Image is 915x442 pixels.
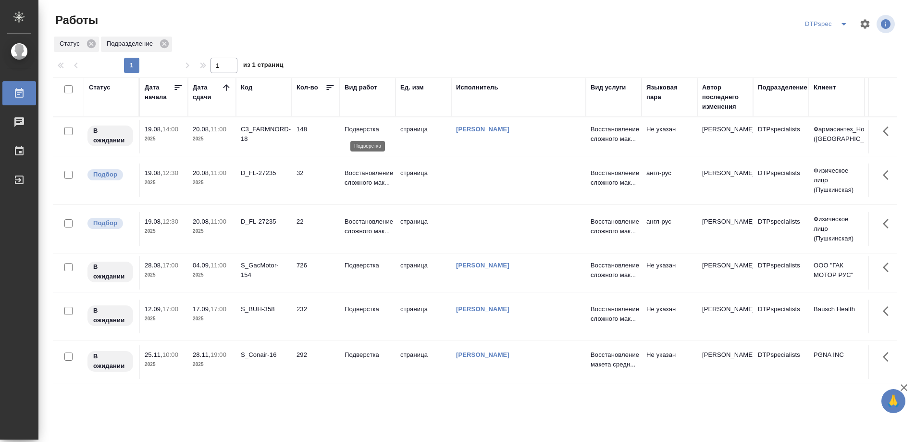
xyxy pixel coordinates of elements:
div: Вид услуги [591,83,626,92]
div: Исполнитель [456,83,498,92]
td: DTPspecialists [753,212,809,246]
div: Можно подбирать исполнителей [87,168,134,181]
p: 2025 [145,270,183,280]
p: Восстановление сложного мак... [345,168,391,188]
p: 2025 [145,360,183,369]
button: Здесь прячутся важные кнопки [877,345,900,368]
p: 2025 [145,314,183,324]
div: C3_FARMNORD-18 [241,125,287,144]
p: Восстановление сложного мак... [591,217,637,236]
span: 🙏 [885,391,902,411]
p: 17:00 [162,305,178,313]
div: Кол-во [297,83,318,92]
td: DTPspecialists [753,256,809,290]
div: Исполнитель назначен, приступать к работе пока рано [87,125,134,147]
td: Не указан [642,300,697,333]
a: [PERSON_NAME] [456,305,509,313]
td: 726 [292,256,340,290]
p: 2025 [193,227,231,236]
td: [PERSON_NAME] [697,120,753,153]
p: 11:00 [210,218,226,225]
div: S_Conair-16 [241,350,287,360]
div: Вид работ [345,83,377,92]
p: Восстановление сложного мак... [591,304,637,324]
div: Дата сдачи [193,83,222,102]
td: 32 [292,164,340,197]
p: 20.08, [193,169,210,177]
div: Можно подбирать исполнителей [87,217,134,230]
p: 2025 [193,134,231,144]
p: 12:30 [162,169,178,177]
p: 2025 [193,314,231,324]
p: Статус [60,39,83,49]
p: Подверстка [345,304,391,314]
p: 12.09, [145,305,162,313]
td: англ-рус [642,164,697,197]
div: Исполнитель назначен, приступать к работе пока рано [87,350,134,373]
td: страница [396,345,451,379]
div: Код [241,83,252,92]
span: Посмотреть информацию [877,15,897,33]
p: 20.08, [193,126,210,133]
p: 17:00 [162,262,178,269]
p: Восстановление сложного мак... [591,261,637,280]
p: Подбор [93,218,117,228]
p: 28.11, [193,351,210,358]
td: страница [396,256,451,290]
p: Восстановление сложного мак... [591,125,637,144]
p: 2025 [145,178,183,188]
td: Не указан [642,256,697,290]
td: Не указан [642,120,697,153]
td: [PERSON_NAME] [697,256,753,290]
p: Физическое лицо (Пушкинская) [814,166,860,195]
p: В ожидании [93,306,127,325]
p: 2025 [145,134,183,144]
p: ООО "ГАК МОТОР РУС" [814,261,860,280]
td: 148 [292,120,340,153]
div: split button [803,16,853,32]
p: 2025 [193,270,231,280]
p: В ожидании [93,352,127,371]
a: [PERSON_NAME] [456,262,509,269]
p: 17.09, [193,305,210,313]
p: Восстановление сложного мак... [591,168,637,188]
p: PGNA INC [814,350,860,360]
div: D_FL-27235 [241,217,287,227]
td: 292 [292,345,340,379]
button: Здесь прячутся важные кнопки [877,256,900,279]
p: Подверстка [345,125,391,134]
p: Подбор [93,170,117,179]
p: 17:00 [210,305,226,313]
p: Физическое лицо (Пушкинская) [814,215,860,243]
p: 10:00 [162,351,178,358]
button: Здесь прячутся важные кнопки [877,300,900,323]
p: 11:00 [210,262,226,269]
a: [PERSON_NAME] [456,351,509,358]
p: 12:30 [162,218,178,225]
td: страница [396,212,451,246]
p: Восстановление макета средн... [591,350,637,369]
td: страница [396,120,451,153]
div: Дата начала [145,83,173,102]
td: DTPspecialists [753,120,809,153]
div: S_BUH-358 [241,304,287,314]
p: 28.08, [145,262,162,269]
p: 11:00 [210,126,226,133]
button: Здесь прячутся важные кнопки [877,164,900,187]
button: Здесь прячутся важные кнопки [877,212,900,235]
div: Исполнитель назначен, приступать к работе пока рано [87,261,134,283]
p: 19.08, [145,126,162,133]
p: 19.08, [145,218,162,225]
span: Настроить таблицу [853,13,877,36]
td: DTPspecialists [753,345,809,379]
p: 2025 [193,360,231,369]
td: [PERSON_NAME] [697,300,753,333]
p: Подразделение [107,39,156,49]
p: 11:00 [210,169,226,177]
div: Автор последнего изменения [702,83,748,112]
p: 04.09, [193,262,210,269]
p: Bausch Health [814,304,860,314]
div: Подразделение [101,37,172,52]
p: 19:00 [210,351,226,358]
td: DTPspecialists [753,300,809,333]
